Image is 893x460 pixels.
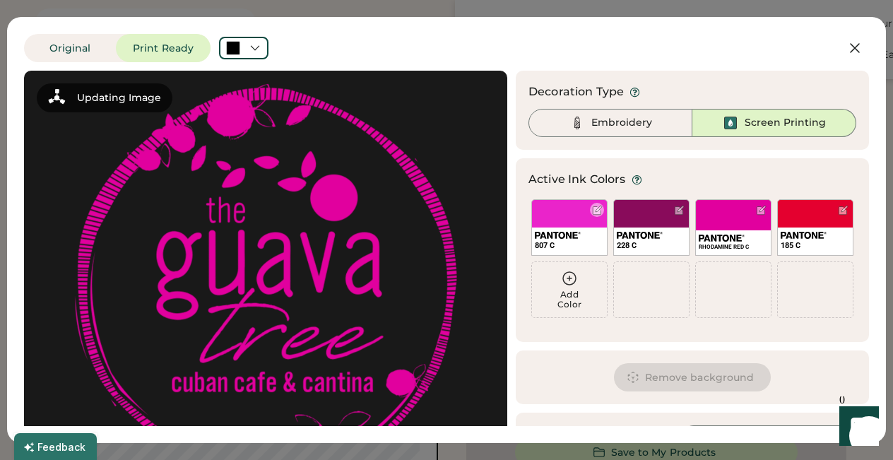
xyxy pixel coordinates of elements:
img: 1024px-Pantone_logo.svg.png [617,232,663,239]
img: 1024px-Pantone_logo.svg.png [535,232,581,239]
div: RHODAMINE RED C [699,243,768,251]
div: Add Color [532,290,607,309]
div: Screen Printing [745,116,826,130]
button: Original [24,34,116,62]
img: Ink%20-%20Selected.svg [722,114,739,131]
button: Remove background [614,363,771,391]
iframe: Front Chat [826,396,887,457]
img: 1024px-Pantone_logo.svg.png [699,235,745,242]
img: 1024px-Pantone_logo.svg.png [781,232,827,239]
img: Thread%20-%20Unselected.svg [569,114,586,131]
div: Decoration Type [528,83,624,100]
div: Active Ink Colors [528,171,626,188]
div: Embroidery [591,116,652,130]
button: Print Ready [116,34,211,62]
div: 228 C [617,240,686,251]
div: 807 C [535,240,604,251]
div: 185 C [781,240,850,251]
